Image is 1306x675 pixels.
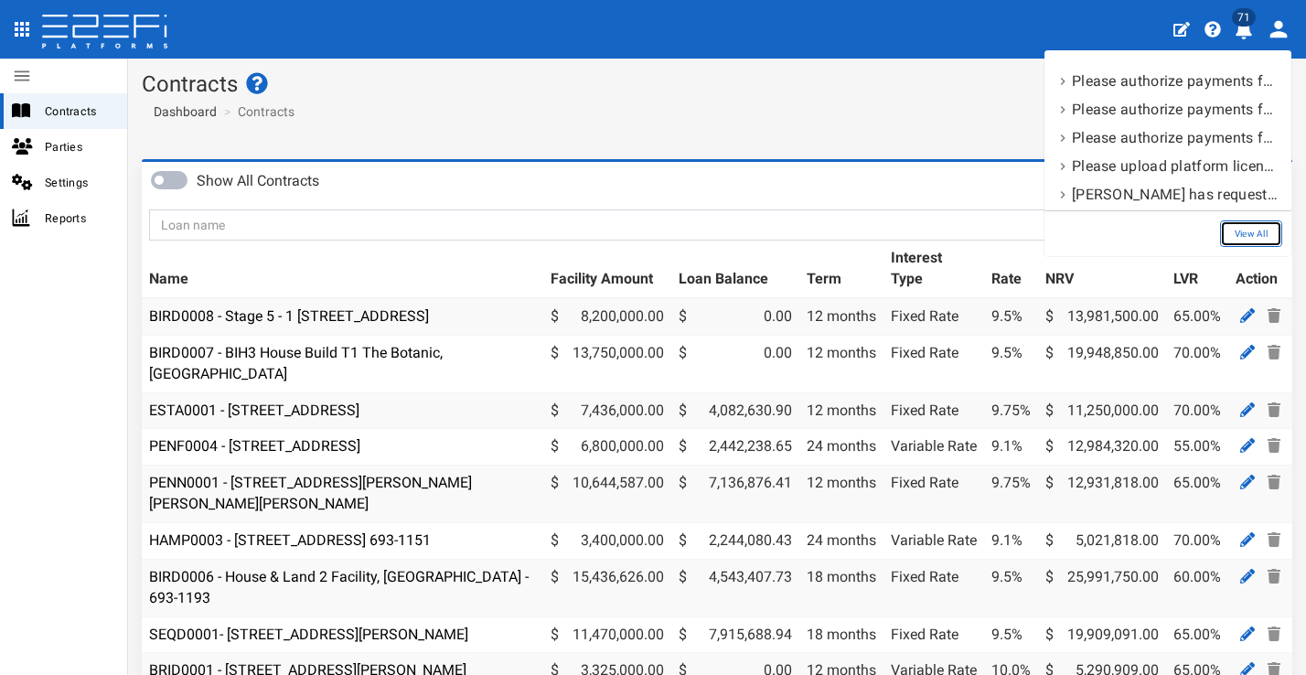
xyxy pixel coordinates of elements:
[1054,95,1282,123] a: Please authorize payments for Drawdown 13 for the contract SEDG0003 - 196, 206 & 208 Fleming Road...
[1072,127,1280,148] p: Please authorize payments for Drawdown 1 for the contract Test Facility
[1072,70,1280,91] p: Please authorize payments for Drawdown 10 for the contract BIRD0004 - House & Land Facility, Port...
[1054,152,1282,180] a: Please upload platform licence fees for Drawdown 1 for the contract Test Facility
[1072,99,1280,120] p: Please authorize payments for Drawdown 13 for the contract SEDG0003 - 196, 206 & 208 Fleming Road...
[1220,220,1282,247] a: View All
[1054,67,1282,95] a: Please authorize payments for Drawdown 10 for the contract BIRD0004 - House & Land Facility, Port...
[1072,184,1280,205] p: Richard McKeon has requested Drawdown 1 for the contract Test Facility
[1072,155,1280,177] p: Please upload platform licence fees for Drawdown 1 for the contract Test Facility
[1054,180,1282,209] a: Richard McKeon has requested Drawdown 1 for the contract Test Facility
[1054,123,1282,152] a: Please authorize payments for Drawdown 1 for the contract Test Facility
